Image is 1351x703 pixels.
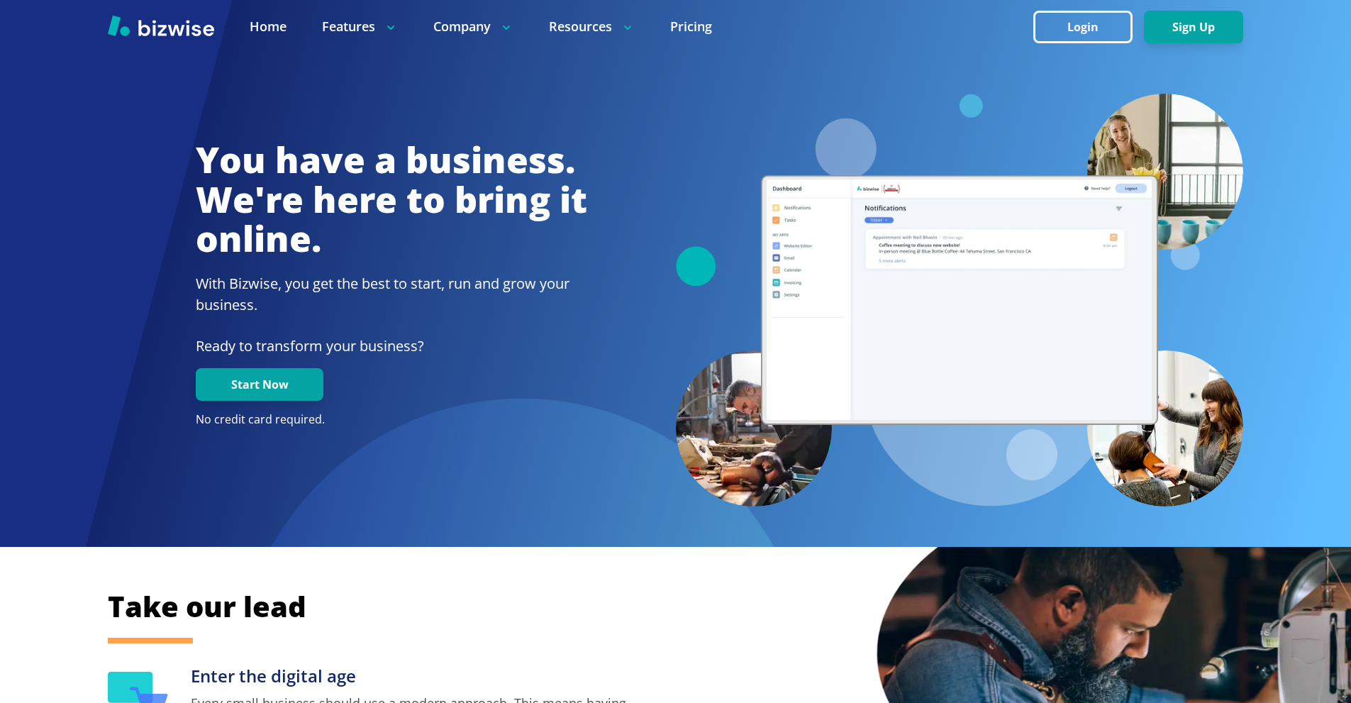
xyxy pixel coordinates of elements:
[196,378,323,392] a: Start Now
[196,273,587,316] h2: With Bizwise, you get the best to start, run and grow your business.
[549,18,635,35] p: Resources
[1033,11,1133,43] button: Login
[196,336,587,357] p: Ready to transform your business?
[196,412,587,428] p: No credit card required.
[196,140,587,259] h1: You have a business. We're here to bring it online.
[433,18,513,35] p: Company
[196,368,323,401] button: Start Now
[108,587,1172,626] h2: Take our lead
[1144,11,1243,43] button: Sign Up
[1144,21,1243,34] a: Sign Up
[191,665,640,688] h3: Enter the digital age
[1033,21,1144,34] a: Login
[108,15,214,36] img: Bizwise Logo
[322,18,398,35] p: Features
[670,18,712,35] a: Pricing
[250,18,287,35] a: Home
